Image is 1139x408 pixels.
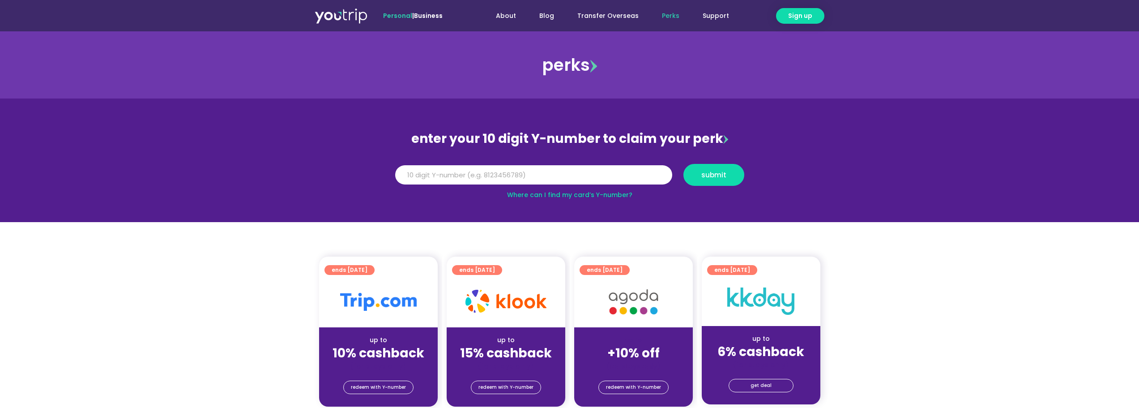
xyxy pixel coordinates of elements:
[709,334,813,344] div: up to
[729,379,793,392] a: get deal
[326,335,431,345] div: up to
[459,265,495,275] span: ends [DATE]
[714,265,750,275] span: ends [DATE]
[395,165,672,185] input: 10 digit Y-number (e.g. 8123456789)
[395,164,744,193] form: Y Number
[414,11,443,20] a: Business
[507,190,632,199] a: Where can I find my card’s Y-number?
[683,164,744,186] button: submit
[707,265,757,275] a: ends [DATE]
[788,11,812,21] span: Sign up
[691,8,741,24] a: Support
[650,8,691,24] a: Perks
[751,379,772,392] span: get deal
[452,265,502,275] a: ends [DATE]
[454,361,558,371] div: (for stays only)
[333,344,424,362] strong: 10% cashback
[326,361,431,371] div: (for stays only)
[581,361,686,371] div: (for stays only)
[606,381,661,394] span: redeem with Y-number
[701,172,726,178] span: submit
[460,344,552,362] strong: 15% cashback
[478,381,533,394] span: redeem with Y-number
[709,360,813,369] div: (for stays only)
[383,11,412,20] span: Personal
[484,8,528,24] a: About
[324,265,375,275] a: ends [DATE]
[454,335,558,345] div: up to
[471,381,541,394] a: redeem with Y-number
[625,335,642,344] span: up to
[332,265,367,275] span: ends [DATE]
[580,265,630,275] a: ends [DATE]
[351,381,406,394] span: redeem with Y-number
[391,127,749,150] div: enter your 10 digit Y-number to claim your perk
[566,8,650,24] a: Transfer Overseas
[607,344,660,362] strong: +10% off
[467,8,741,24] nav: Menu
[776,8,824,24] a: Sign up
[528,8,566,24] a: Blog
[587,265,623,275] span: ends [DATE]
[343,381,414,394] a: redeem with Y-number
[383,11,443,20] span: |
[717,343,804,361] strong: 6% cashback
[598,381,669,394] a: redeem with Y-number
